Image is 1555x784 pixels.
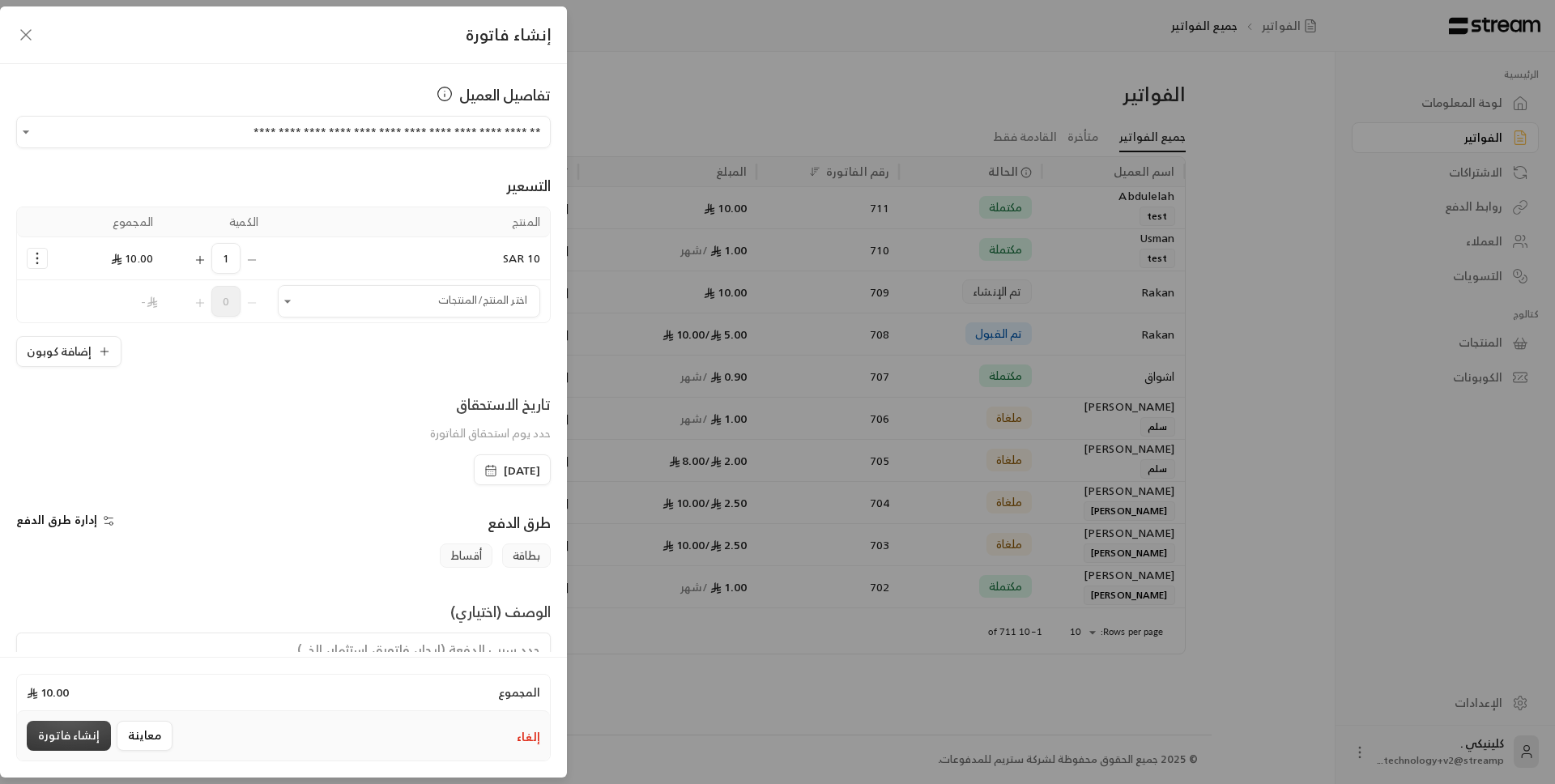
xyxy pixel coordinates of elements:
[16,509,97,530] span: إدارة طرق الدفع
[430,423,551,443] span: حدد يوم استحقاق الفاتورة
[440,543,492,568] span: أقساط
[504,462,540,479] span: [DATE]
[16,336,121,367] button: إضافة كوبون
[430,393,551,415] div: تاريخ الاستحقاق
[117,721,173,751] button: معاينة
[488,509,551,535] span: طرق الدفع
[163,207,268,237] th: الكمية
[466,20,551,49] span: إنشاء فاتورة
[503,248,540,268] span: 10 SAR
[16,207,551,323] table: Selected Products
[27,684,69,701] span: 10.00
[459,83,551,106] span: تفاصيل العميل
[502,543,551,568] span: بطاقة
[58,280,163,322] td: -
[517,729,540,745] button: إلغاء
[16,122,36,142] button: Open
[211,286,241,317] span: 0
[111,248,153,268] span: 10.00
[268,207,550,237] th: المنتج
[278,292,297,311] button: Open
[211,243,241,274] span: 1
[27,721,111,751] button: إنشاء فاتورة
[58,207,163,237] th: المجموع
[16,174,551,197] div: التسعير
[498,684,540,701] span: المجموع
[450,599,551,624] span: الوصف (اختياري)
